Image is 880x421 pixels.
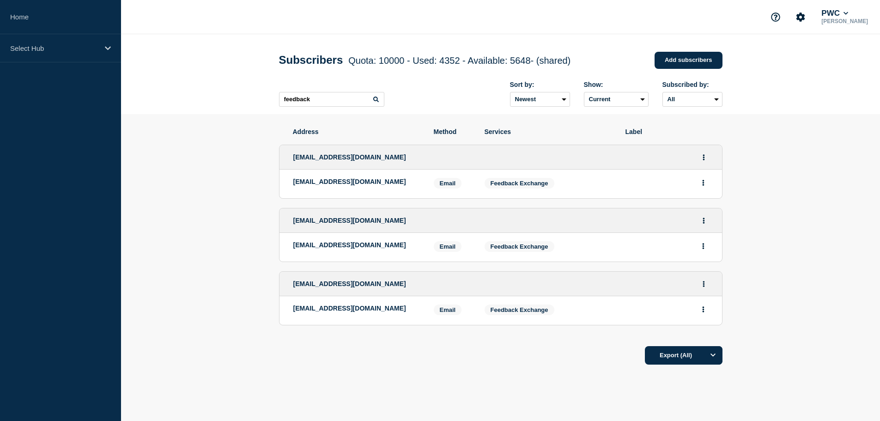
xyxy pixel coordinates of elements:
[293,178,420,185] p: [EMAIL_ADDRESS][DOMAIN_NAME]
[584,92,649,107] select: Deleted
[491,180,548,187] span: Feedback Exchange
[698,239,709,253] button: Actions
[293,128,420,135] span: Address
[293,153,406,161] span: [EMAIL_ADDRESS][DOMAIN_NAME]
[10,44,99,52] p: Select Hub
[279,92,384,107] input: Search subscribers
[348,55,570,66] span: Quota: 10000 - Used: 4352 - Available: 5648 - (shared)
[510,92,570,107] select: Sort by
[434,241,462,252] span: Email
[293,305,420,312] p: [EMAIL_ADDRESS][DOMAIN_NAME]
[491,306,548,313] span: Feedback Exchange
[491,243,548,250] span: Feedback Exchange
[766,7,785,27] button: Support
[293,217,406,224] span: [EMAIL_ADDRESS][DOMAIN_NAME]
[279,54,571,67] h1: Subscribers
[434,178,462,189] span: Email
[704,346,722,365] button: Options
[434,305,462,315] span: Email
[791,7,810,27] button: Account settings
[293,241,420,249] p: [EMAIL_ADDRESS][DOMAIN_NAME]
[698,277,710,291] button: Actions
[485,128,612,135] span: Services
[819,18,870,24] p: [PERSON_NAME]
[698,214,710,228] button: Actions
[662,81,722,88] div: Subscribed by:
[625,128,709,135] span: Label
[293,280,406,287] span: [EMAIL_ADDRESS][DOMAIN_NAME]
[698,176,709,190] button: Actions
[698,150,710,165] button: Actions
[698,302,709,317] button: Actions
[584,81,649,88] div: Show:
[662,92,722,107] select: Subscribed by
[819,9,850,18] button: PWC
[434,128,471,135] span: Method
[655,52,722,69] a: Add subscribers
[510,81,570,88] div: Sort by:
[645,346,722,365] button: Export (All)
